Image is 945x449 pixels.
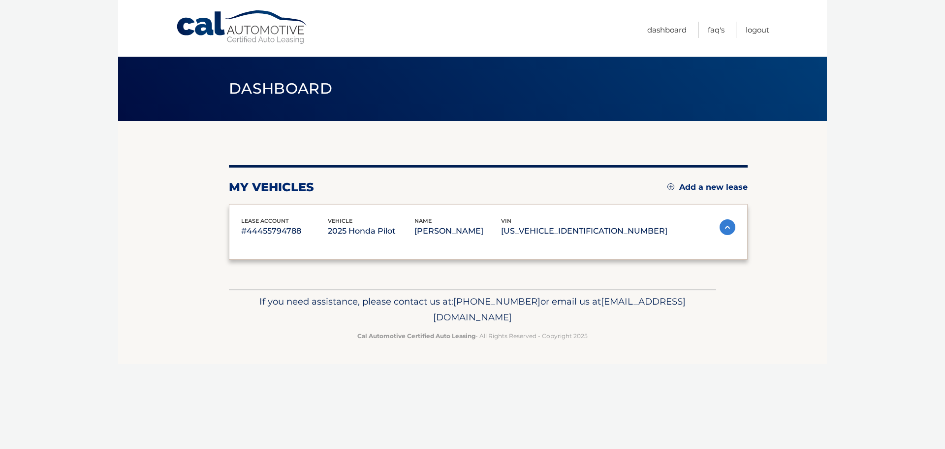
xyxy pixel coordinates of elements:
[328,224,414,238] p: 2025 Honda Pilot
[241,217,289,224] span: lease account
[708,22,724,38] a: FAQ's
[414,217,432,224] span: name
[229,79,332,98] span: Dashboard
[746,22,769,38] a: Logout
[414,224,501,238] p: [PERSON_NAME]
[667,183,674,190] img: add.svg
[667,182,748,192] a: Add a new lease
[357,332,475,340] strong: Cal Automotive Certified Auto Leasing
[501,224,667,238] p: [US_VEHICLE_IDENTIFICATION_NUMBER]
[720,219,735,235] img: accordion-active.svg
[501,217,511,224] span: vin
[176,10,309,45] a: Cal Automotive
[241,224,328,238] p: #44455794788
[235,294,710,325] p: If you need assistance, please contact us at: or email us at
[433,296,686,323] span: [EMAIL_ADDRESS][DOMAIN_NAME]
[647,22,687,38] a: Dashboard
[328,217,352,224] span: vehicle
[453,296,540,307] span: [PHONE_NUMBER]
[235,331,710,341] p: - All Rights Reserved - Copyright 2025
[229,180,314,195] h2: my vehicles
